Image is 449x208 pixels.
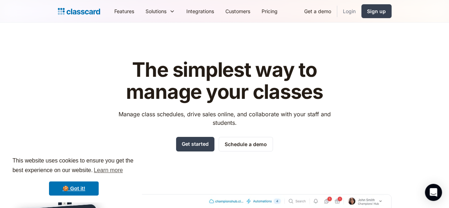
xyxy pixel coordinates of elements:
a: Customers [220,3,256,19]
a: home [58,6,100,16]
div: Solutions [146,7,166,15]
div: cookieconsent [6,150,142,202]
div: Solutions [140,3,181,19]
span: This website uses cookies to ensure you get the best experience on our website. [12,156,135,176]
div: Sign up [367,7,386,15]
h1: The simplest way to manage your classes [112,59,337,103]
a: Get a demo [299,3,337,19]
div: Open Intercom Messenger [425,184,442,201]
a: Features [109,3,140,19]
a: learn more about cookies [93,165,124,176]
a: Login [337,3,361,19]
p: Manage class schedules, drive sales online, and collaborate with your staff and students. [112,110,337,127]
a: Get started [176,137,214,151]
a: Pricing [256,3,283,19]
a: Sign up [361,4,391,18]
a: Integrations [181,3,220,19]
a: dismiss cookie message [49,181,99,196]
a: Schedule a demo [219,137,273,151]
